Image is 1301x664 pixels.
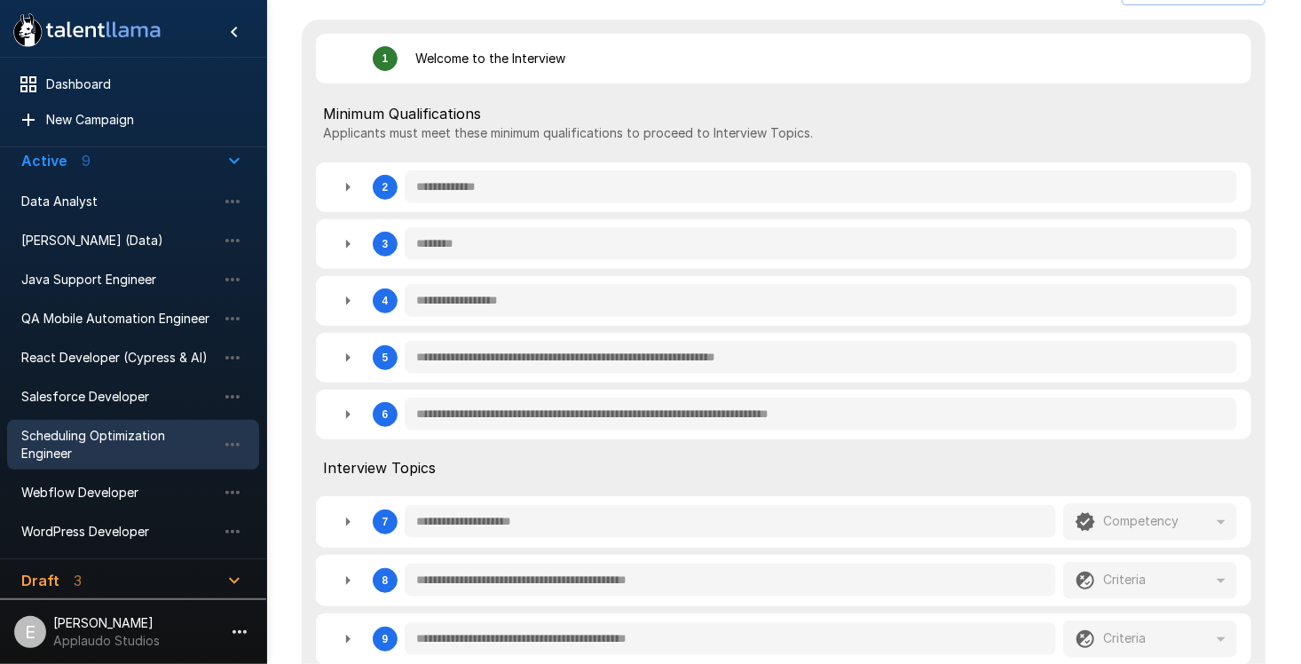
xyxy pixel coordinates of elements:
[323,124,1244,142] p: Applicants must meet these minimum qualifications to proceed to Interview Topics.
[382,516,389,528] div: 7
[316,219,1251,269] div: 3
[382,574,389,587] div: 8
[316,333,1251,383] div: 5
[316,496,1251,548] div: 7
[316,390,1251,439] div: 6
[382,238,389,250] div: 3
[316,162,1251,212] div: 2
[382,633,389,645] div: 9
[323,457,1244,478] span: Interview Topics
[316,276,1251,326] div: 4
[1103,629,1146,647] p: Criteria
[382,295,389,307] div: 4
[382,181,389,194] div: 2
[415,50,565,67] p: Welcome to the Interview
[323,103,1244,124] span: Minimum Qualifications
[382,52,389,65] div: 1
[382,352,389,364] div: 5
[316,555,1251,606] div: 8
[1103,512,1179,530] p: Competency
[382,408,389,421] div: 6
[1103,571,1146,589] p: Criteria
